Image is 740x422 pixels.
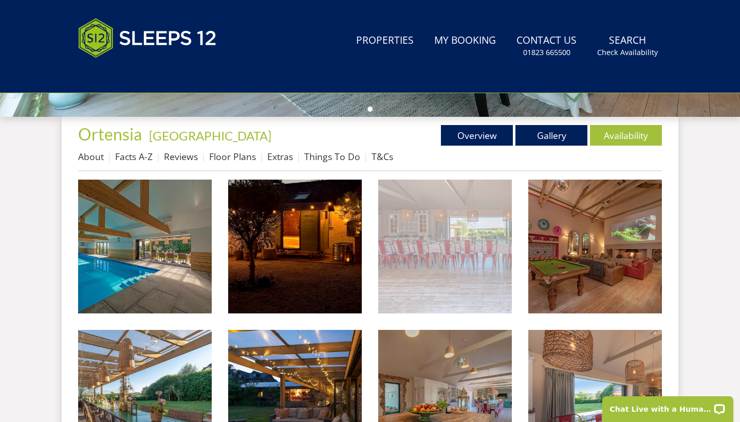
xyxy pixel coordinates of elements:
[597,47,658,58] small: Check Availability
[596,390,740,422] iframe: LiveChat chat widget
[515,125,587,146] a: Gallery
[78,124,142,144] span: Ortensia
[78,124,145,144] a: Ortensia
[430,29,500,52] a: My Booking
[372,150,393,163] a: T&Cs
[78,150,104,163] a: About
[78,12,217,64] img: Sleeps 12
[267,150,293,163] a: Extras
[228,180,362,313] img: Ortensia - There's a shepherd's hut sauna and an ice bath for contrast therapy
[164,150,198,163] a: Reviews
[304,150,360,163] a: Things To Do
[209,150,256,163] a: Floor Plans
[528,180,662,313] img: Ortensia - The games room/movie room
[590,125,662,146] a: Availability
[352,29,418,52] a: Properties
[73,70,181,79] iframe: Customer reviews powered by Trustpilot
[78,180,212,313] img: Ortensia - Holiday House Sleeps 20 With Pool
[145,128,271,143] span: -
[593,29,662,63] a: SearchCheck Availability
[441,125,513,146] a: Overview
[149,128,271,143] a: [GEOGRAPHIC_DATA]
[115,150,153,163] a: Facts A-Z
[523,47,570,58] small: 01823 665500
[512,29,581,63] a: Contact Us01823 665500
[378,180,512,313] img: Ortensia - Far reaching country views from the dining area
